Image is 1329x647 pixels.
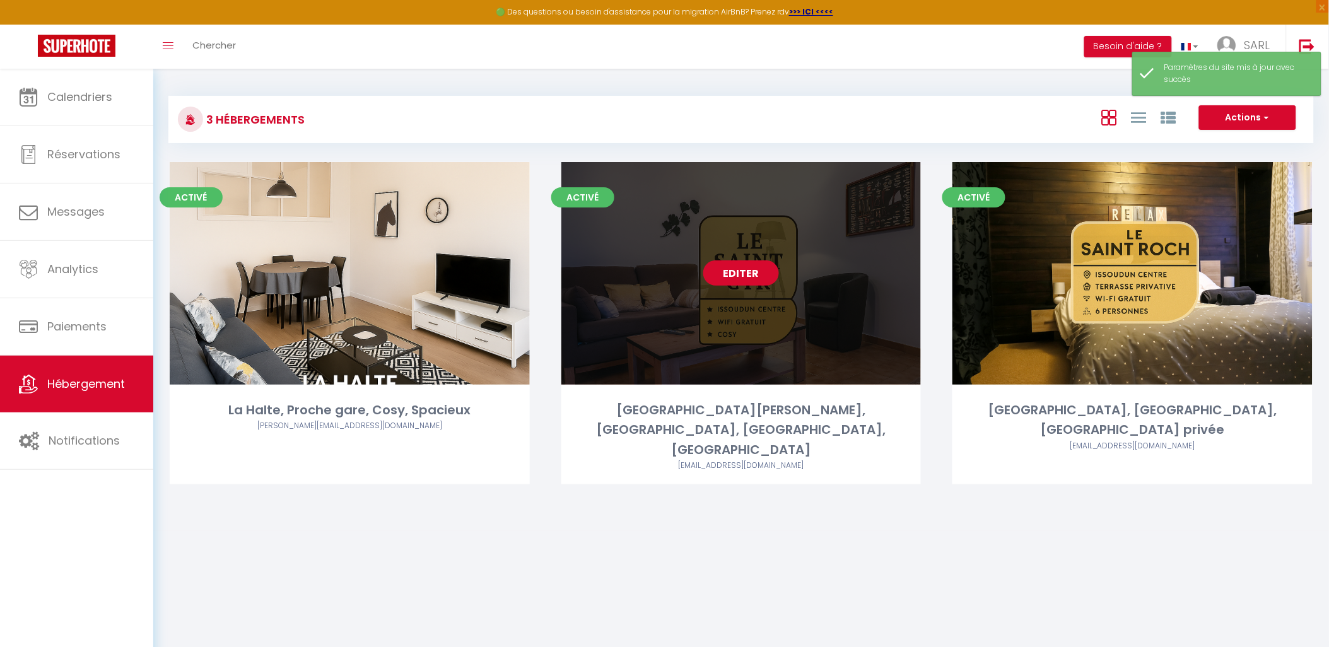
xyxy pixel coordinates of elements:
span: Notifications [49,433,120,448]
span: Analytics [47,261,98,277]
img: logout [1299,38,1315,54]
div: Airbnb [952,440,1313,452]
a: >>> ICI <<<< [789,6,833,17]
a: Vue en Liste [1131,107,1146,127]
span: SARL [1244,37,1270,53]
a: Vue en Box [1101,107,1116,127]
button: Besoin d'aide ? [1084,36,1172,57]
div: [GEOGRAPHIC_DATA], [GEOGRAPHIC_DATA], [GEOGRAPHIC_DATA] privée [952,400,1313,440]
span: Activé [551,187,614,207]
a: ... SARL [1208,25,1286,69]
button: Actions [1199,105,1296,131]
div: Airbnb [170,420,530,432]
span: Paiements [47,318,107,334]
img: ... [1217,36,1236,55]
span: Calendriers [47,89,112,105]
h3: 3 Hébergements [203,105,305,134]
span: Hébergement [47,376,125,392]
div: [GEOGRAPHIC_DATA][PERSON_NAME], [GEOGRAPHIC_DATA], [GEOGRAPHIC_DATA], [GEOGRAPHIC_DATA] [561,400,922,460]
span: Activé [160,187,223,207]
span: Activé [942,187,1005,207]
a: Vue par Groupe [1161,107,1176,127]
div: Paramètres du site mis à jour avec succès [1164,62,1308,86]
span: Réservations [47,146,120,162]
span: Chercher [192,38,236,52]
div: Airbnb [561,460,922,472]
span: Messages [47,204,105,219]
a: Editer [703,260,779,286]
img: Super Booking [38,35,115,57]
div: La Halte, Proche gare, Cosy, Spacieux [170,400,530,420]
a: Chercher [183,25,245,69]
